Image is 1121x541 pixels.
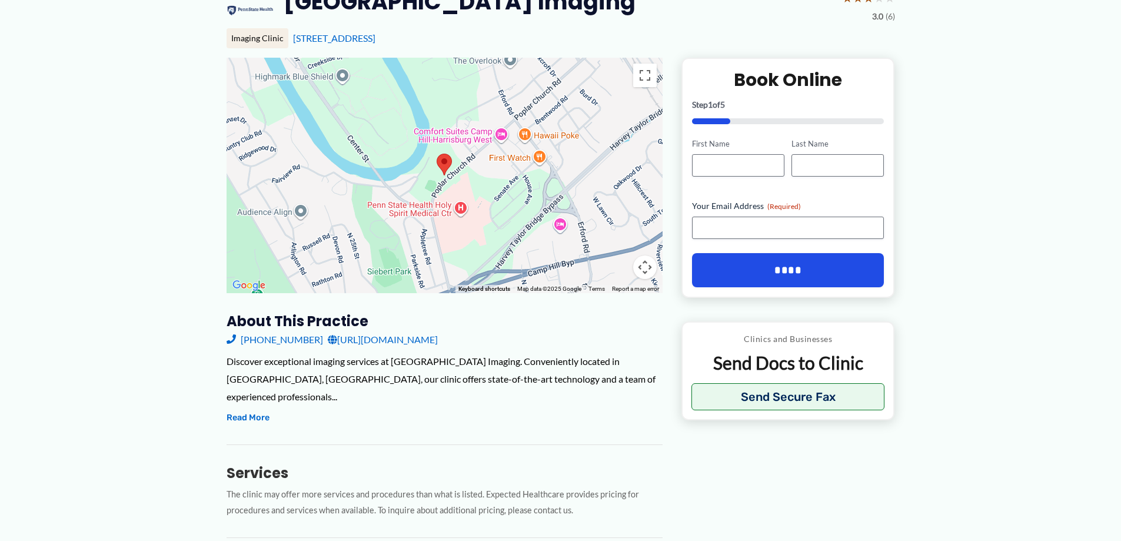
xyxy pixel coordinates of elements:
span: 3.0 [872,9,883,24]
a: Terms (opens in new tab) [588,286,605,292]
p: Step of [692,101,884,109]
h3: About this practice [227,312,663,330]
div: Discover exceptional imaging services at [GEOGRAPHIC_DATA] Imaging. Conveniently located in [GEOG... [227,353,663,405]
label: Your Email Address [692,200,884,212]
a: [PHONE_NUMBER] [227,331,323,349]
h2: Book Online [692,68,884,91]
span: 5 [720,99,725,109]
span: (Required) [767,202,801,211]
button: Read More [227,411,270,425]
img: Google [229,278,268,293]
button: Map camera controls [633,255,657,279]
button: Keyboard shortcuts [458,285,510,293]
a: [URL][DOMAIN_NAME] [328,331,438,349]
h3: Services [227,464,663,482]
div: Imaging Clinic [227,28,288,48]
p: Send Docs to Clinic [691,351,885,374]
span: (6) [886,9,895,24]
a: Report a map error [612,286,659,292]
button: Send Secure Fax [691,383,885,410]
span: 1 [708,99,713,109]
span: Map data ©2025 Google [517,286,581,292]
p: Clinics and Businesses [691,331,885,347]
a: Open this area in Google Maps (opens a new window) [229,278,268,293]
label: Last Name [791,138,884,150]
p: The clinic may offer more services and procedures than what is listed. Expected Healthcare provid... [227,487,663,519]
a: [STREET_ADDRESS] [293,32,375,44]
button: Toggle fullscreen view [633,64,657,87]
label: First Name [692,138,784,150]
